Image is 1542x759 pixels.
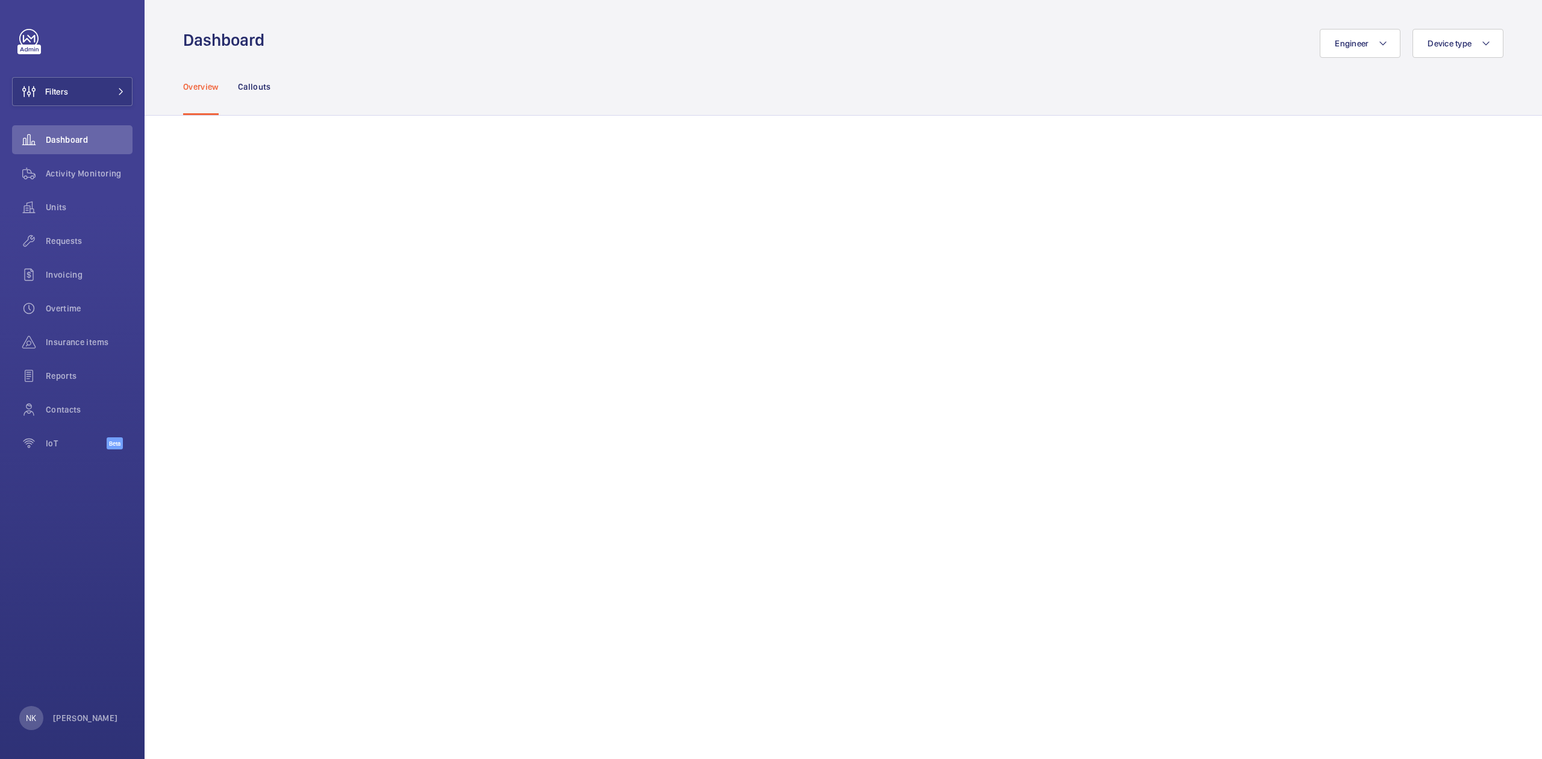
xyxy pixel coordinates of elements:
[46,336,133,348] span: Insurance items
[46,235,133,247] span: Requests
[183,81,219,93] p: Overview
[1428,39,1472,48] span: Device type
[46,437,107,449] span: IoT
[26,712,36,724] p: NK
[12,77,133,106] button: Filters
[238,81,271,93] p: Callouts
[1320,29,1400,58] button: Engineer
[183,29,272,51] h1: Dashboard
[46,404,133,416] span: Contacts
[46,302,133,314] span: Overtime
[53,712,118,724] p: [PERSON_NAME]
[46,134,133,146] span: Dashboard
[46,370,133,382] span: Reports
[46,201,133,213] span: Units
[46,167,133,180] span: Activity Monitoring
[1335,39,1369,48] span: Engineer
[46,269,133,281] span: Invoicing
[1412,29,1503,58] button: Device type
[107,437,123,449] span: Beta
[45,86,68,98] span: Filters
